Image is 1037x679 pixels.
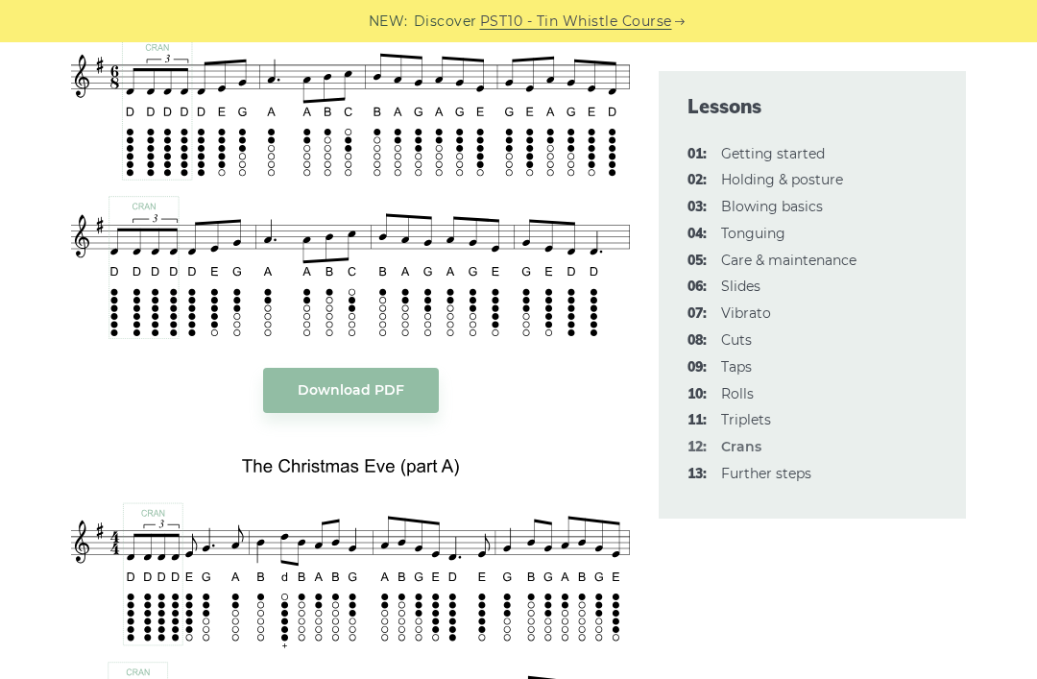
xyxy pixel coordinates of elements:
span: 09: [687,356,707,379]
span: 07: [687,303,707,326]
span: 04: [687,223,707,246]
span: 03: [687,196,707,219]
a: PST10 - Tin Whistle Course [480,11,672,33]
span: Lessons [687,93,937,120]
span: Discover [414,11,477,33]
span: NEW: [369,11,408,33]
a: Download PDF [263,368,439,413]
a: 05:Care & maintenance [721,252,856,269]
span: 08: [687,329,707,352]
a: 11:Triplets [721,411,771,428]
span: 13: [687,463,707,486]
a: 04:Tonguing [721,225,785,242]
a: 07:Vibrato [721,304,771,322]
span: 01: [687,143,707,166]
a: 06:Slides [721,278,760,295]
a: 08:Cuts [721,331,752,349]
span: 06: [687,276,707,299]
a: 10:Rolls [721,385,754,402]
span: 05: [687,250,707,273]
a: 01:Getting started [721,145,825,162]
span: 11: [687,409,707,432]
span: 02: [687,169,707,192]
a: 02:Holding & posture [721,171,843,188]
strong: Crans [721,438,761,455]
a: 13:Further steps [721,465,811,482]
a: 03:Blowing basics [721,198,823,215]
span: 10: [687,383,707,406]
span: 12: [687,436,707,459]
a: 09:Taps [721,358,752,376]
